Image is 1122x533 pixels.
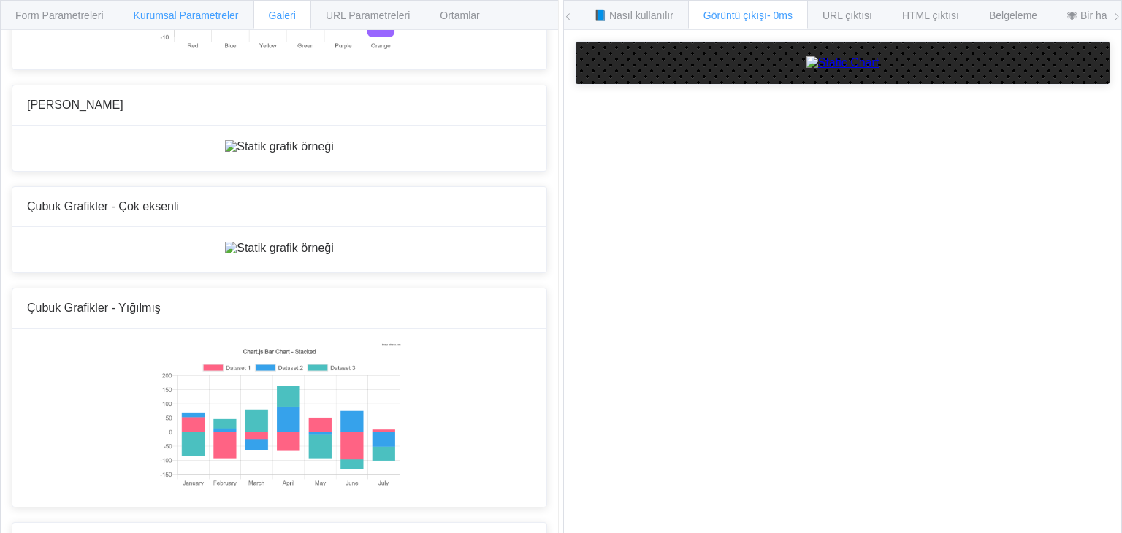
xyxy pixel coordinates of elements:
[27,99,123,111] font: [PERSON_NAME]
[590,56,1095,69] a: Static Chart
[326,9,410,21] font: URL Parametreleri
[767,9,793,21] font: - 0ms
[134,9,239,21] font: Kurumsal Parametreler
[703,9,767,21] font: Görüntü çıkışı
[823,9,872,21] font: URL çıktısı
[225,140,334,153] img: Statik grafik örneği
[158,343,401,489] img: Statik grafik örneği
[989,9,1037,21] font: Belgeleme
[27,302,161,314] font: Çubuk Grafikler - Yığılmış
[806,56,879,69] img: Static Chart
[225,242,334,255] img: Statik grafik örneği
[269,9,296,21] font: Galeri
[27,200,179,212] font: Çubuk Grafikler - Çok eksenli
[15,9,104,21] font: Form Parametreleri
[440,9,479,21] font: Ortamlar
[594,9,673,21] font: 📘 Nasıl kullanılır
[902,9,959,21] font: HTML çıktısı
